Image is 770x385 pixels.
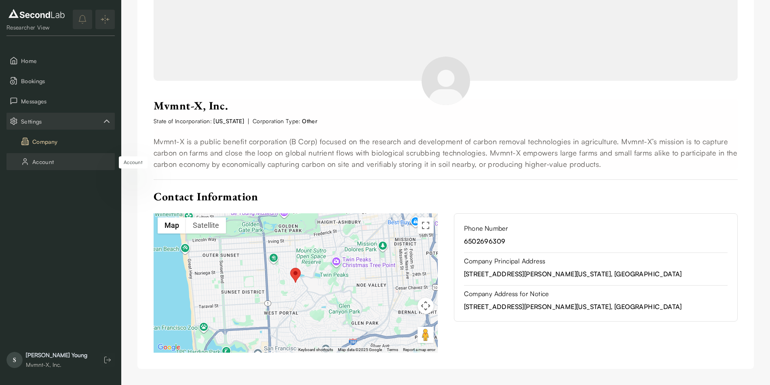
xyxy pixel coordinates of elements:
[21,97,112,105] span: Messages
[464,269,728,279] span: [STREET_ADDRESS][PERSON_NAME][US_STATE] , [GEOGRAPHIC_DATA]
[186,217,226,234] button: Show satellite imagery
[418,217,434,234] button: Toggle fullscreen view
[154,116,738,126] div: |
[464,223,728,233] span: Phone Number
[464,302,728,311] span: [STREET_ADDRESS][PERSON_NAME][US_STATE] , [GEOGRAPHIC_DATA]
[154,117,244,125] span: State of Incorporation:
[213,118,244,124] span: [US_STATE]
[387,347,398,352] a: Terms (opens in new tab)
[298,347,333,353] button: Keyboard shortcuts
[154,99,228,113] span: Mvmnt-X, Inc.
[338,347,382,352] span: Map data ©2025 Google
[26,361,87,369] div: Mvmnt-X, Inc.
[418,298,434,314] button: Map camera controls
[154,189,738,204] div: Contact Information
[6,52,115,69] button: Home
[418,327,434,343] button: Drag Pegman onto the map to open Street View
[158,217,186,234] button: Show street map
[464,289,728,299] span: Company Address for Notice
[6,72,115,89] button: Bookings
[6,153,115,170] button: Account
[21,77,112,85] span: Bookings
[6,352,23,368] span: S
[253,117,317,125] span: Corporation Type:
[156,342,182,353] a: Open this area in Google Maps (opens a new window)
[403,347,435,352] a: Report a map error
[464,236,728,246] span: 6502696309
[6,7,67,20] img: logo
[156,342,182,353] img: Google
[422,57,470,105] img: Mvmnt-X, Inc.
[26,351,87,359] div: [PERSON_NAME] Young
[6,133,115,150] button: Company
[100,353,115,367] button: Log out
[119,156,148,168] div: Account
[6,93,115,109] button: Messages
[6,23,67,32] div: Researcher View
[302,118,317,124] span: Other
[21,117,102,126] span: Settings
[464,256,728,266] span: Company Principal Address
[95,10,115,29] button: Expand/Collapse sidebar
[6,113,115,130] div: Settings sub items
[21,57,112,65] span: Home
[73,10,92,29] button: notifications
[154,136,738,170] p: Mvmnt-X is a public benefit corporation (B Corp) focused on the research and development of carbo...
[6,113,115,130] button: Settings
